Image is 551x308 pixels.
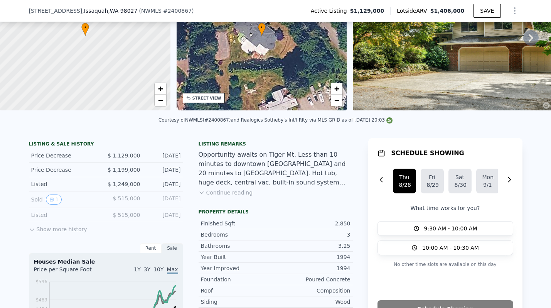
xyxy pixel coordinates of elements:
[153,266,163,272] span: 10Y
[258,23,266,36] div: •
[199,189,253,196] button: Continue reading
[108,152,140,159] span: $ 1,129,000
[334,95,339,105] span: −
[155,95,166,106] a: Zoom out
[331,95,342,106] a: Zoom out
[192,95,221,101] div: STREET VIEW
[155,83,166,95] a: Zoom in
[482,181,493,189] div: 9/1
[258,24,266,31] span: •
[399,173,410,181] div: Thu
[276,264,350,272] div: 1994
[31,180,100,188] div: Listed
[158,117,393,123] div: Courtesy of NWMLS (#2400867) and Realogics Sotheby's Int'l Rlty via MLS GRID as of [DATE] 20:03
[482,173,493,181] div: Mon
[201,264,276,272] div: Year Improved
[147,211,181,219] div: [DATE]
[29,141,183,149] div: LISTING & SALE HISTORY
[427,181,438,189] div: 8/29
[167,266,178,274] span: Max
[421,169,444,193] button: Fri8/29
[276,253,350,261] div: 1994
[377,240,513,255] button: 10:00 AM - 10:30 AM
[377,221,513,236] button: 9:30 AM - 10:00 AM
[113,195,140,201] span: $ 515,000
[276,298,350,306] div: Wood
[35,297,47,303] tspan: $489
[147,195,181,205] div: [DATE]
[35,279,47,284] tspan: $596
[134,266,140,272] span: 1Y
[424,225,477,232] span: 9:30 AM - 10:00 AM
[377,204,513,212] p: What time works for you?
[141,8,162,14] span: NWMLS
[201,231,276,239] div: Bedrooms
[199,141,353,147] div: Listing remarks
[399,181,410,189] div: 8/28
[507,3,522,19] button: Show Options
[276,231,350,239] div: 3
[82,7,137,15] span: , Issaquah
[276,276,350,283] div: Poured Concrete
[331,83,342,95] a: Zoom in
[147,152,181,159] div: [DATE]
[81,24,89,31] span: •
[276,287,350,294] div: Composition
[377,260,513,269] p: No other time slots are available on this day
[201,220,276,227] div: Finished Sqft
[276,242,350,250] div: 3.25
[108,181,140,187] span: $ 1,249,000
[113,212,140,218] span: $ 515,000
[140,243,162,253] div: Rent
[199,209,353,215] div: Property details
[201,253,276,261] div: Year Built
[276,220,350,227] div: 2,850
[46,195,62,205] button: View historical data
[108,8,137,14] span: , WA 98027
[386,117,393,124] img: NWMLS Logo
[31,195,100,205] div: Sold
[34,266,106,278] div: Price per Square Foot
[31,211,100,219] div: Listed
[455,181,465,189] div: 8/30
[201,242,276,250] div: Bathrooms
[29,222,87,233] button: Show more history
[108,167,140,173] span: $ 1,199,000
[31,152,100,159] div: Price Decrease
[147,180,181,188] div: [DATE]
[29,7,83,15] span: [STREET_ADDRESS]
[147,166,181,174] div: [DATE]
[334,84,339,93] span: +
[422,244,479,252] span: 10:00 AM - 10:30 AM
[34,258,178,266] div: Houses Median Sale
[391,149,464,158] h1: SCHEDULE SHOWING
[199,150,353,187] div: Opportunity awaits on Tiger Mt. Less than 10 minutes to downtown [GEOGRAPHIC_DATA] and 20 minutes...
[350,7,384,15] span: $1,129,000
[163,8,192,14] span: # 2400867
[397,7,430,15] span: Lotside ARV
[201,298,276,306] div: Siding
[455,173,465,181] div: Sat
[201,276,276,283] div: Foundation
[393,169,416,193] button: Thu8/28
[158,84,163,93] span: +
[158,95,163,105] span: −
[476,169,499,193] button: Mon9/1
[81,23,89,36] div: •
[31,166,100,174] div: Price Decrease
[448,169,472,193] button: Sat8/30
[139,7,194,15] div: ( )
[311,7,350,15] span: Active Listing
[201,287,276,294] div: Roof
[162,243,183,253] div: Sale
[430,8,465,14] span: $1,406,000
[427,173,438,181] div: Fri
[473,4,500,18] button: SAVE
[144,266,150,272] span: 3Y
